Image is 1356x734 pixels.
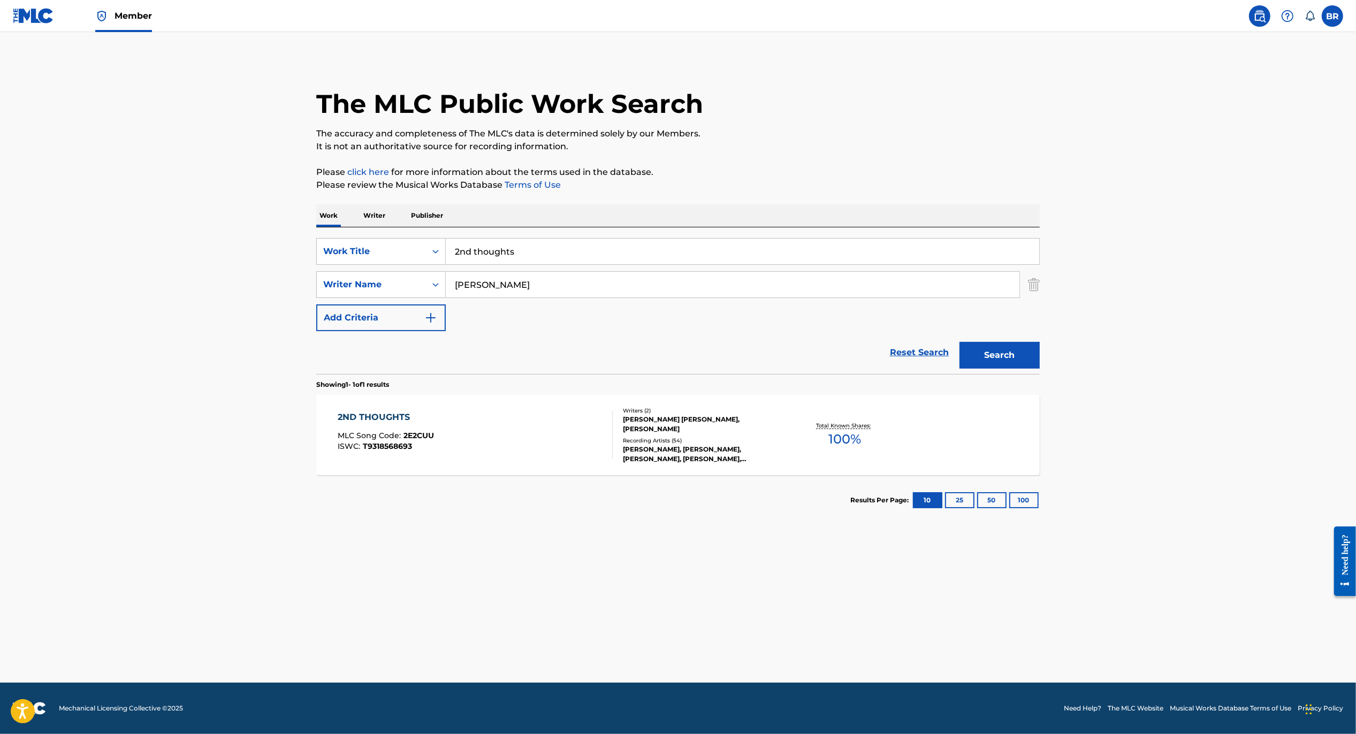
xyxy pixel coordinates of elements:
a: Reset Search [885,341,954,364]
div: Recording Artists ( 54 ) [623,437,784,445]
div: Writer Name [323,278,420,291]
a: Public Search [1249,5,1270,27]
div: [PERSON_NAME] [PERSON_NAME], [PERSON_NAME] [623,415,784,434]
p: It is not an authoritative source for recording information. [316,140,1040,153]
span: T9318568693 [363,441,413,451]
img: Top Rightsholder [95,10,108,22]
button: 10 [913,492,942,508]
form: Search Form [316,238,1040,374]
span: Member [115,10,152,22]
img: search [1253,10,1266,22]
div: Notifications [1305,11,1315,21]
span: MLC Song Code : [338,431,404,440]
iframe: Chat Widget [1302,683,1356,734]
img: MLC Logo [13,8,54,24]
span: Mechanical Licensing Collective © 2025 [59,704,183,713]
div: Help [1277,5,1298,27]
a: Privacy Policy [1298,704,1343,713]
a: The MLC Website [1108,704,1163,713]
img: logo [13,702,46,715]
img: help [1281,10,1294,22]
img: 9d2ae6d4665cec9f34b9.svg [424,311,437,324]
span: 2E2CUU [404,431,435,440]
p: Total Known Shares: [816,422,873,430]
button: 25 [945,492,974,508]
span: 100 % [828,430,861,449]
img: Delete Criterion [1028,271,1040,298]
div: User Menu [1322,5,1343,27]
p: Showing 1 - 1 of 1 results [316,380,389,389]
p: Publisher [408,204,446,227]
a: Terms of Use [502,180,561,190]
p: Results Per Page: [850,495,911,505]
span: ISWC : [338,441,363,451]
p: Please for more information about the terms used in the database. [316,166,1040,179]
div: 2ND THOUGHTS [338,411,435,424]
p: Please review the Musical Works Database [316,179,1040,192]
div: Drag [1306,693,1312,725]
a: click here [347,167,389,177]
button: 50 [977,492,1007,508]
button: Add Criteria [316,304,446,331]
div: Writers ( 2 ) [623,407,784,415]
a: 2ND THOUGHTSMLC Song Code:2E2CUUISWC:T9318568693Writers (2)[PERSON_NAME] [PERSON_NAME], [PERSON_N... [316,395,1040,475]
iframe: Resource Center [1326,518,1356,604]
a: Musical Works Database Terms of Use [1170,704,1291,713]
div: [PERSON_NAME], [PERSON_NAME], [PERSON_NAME], [PERSON_NAME], [PERSON_NAME] [623,445,784,464]
h1: The MLC Public Work Search [316,88,703,120]
button: 100 [1009,492,1039,508]
div: Work Title [323,245,420,258]
p: The accuracy and completeness of The MLC's data is determined solely by our Members. [316,127,1040,140]
a: Need Help? [1064,704,1101,713]
p: Work [316,204,341,227]
p: Writer [360,204,388,227]
button: Search [959,342,1040,369]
